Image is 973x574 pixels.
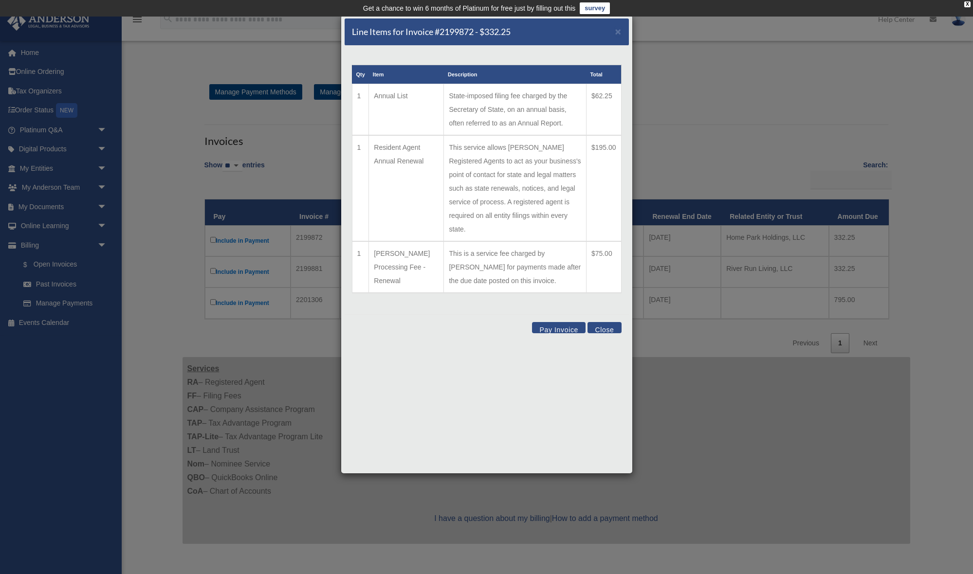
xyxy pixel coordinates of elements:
button: Close [587,322,621,333]
td: [PERSON_NAME] Processing Fee - Renewal [369,241,444,293]
td: This service allows [PERSON_NAME] Registered Agents to act as your business's point of contact fo... [444,135,586,241]
th: Description [444,65,586,84]
td: 1 [352,135,369,241]
td: $62.25 [586,84,621,136]
th: Item [369,65,444,84]
td: Annual List [369,84,444,136]
div: Get a chance to win 6 months of Platinum for free just by filling out this [363,2,576,14]
button: Close [615,26,622,36]
td: $195.00 [586,135,621,241]
h5: Line Items for Invoice #2199872 - $332.25 [352,26,511,38]
td: This is a service fee charged by [PERSON_NAME] for payments made after the due date posted on thi... [444,241,586,293]
td: State-imposed filing fee charged by the Secretary of State, on an annual basis, often referred to... [444,84,586,136]
a: survey [580,2,610,14]
td: Resident Agent Annual Renewal [369,135,444,241]
td: 1 [352,84,369,136]
button: Pay Invoice [532,322,586,333]
td: $75.00 [586,241,621,293]
th: Total [586,65,621,84]
span: × [615,26,622,37]
th: Qty [352,65,369,84]
td: 1 [352,241,369,293]
div: close [964,1,971,7]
